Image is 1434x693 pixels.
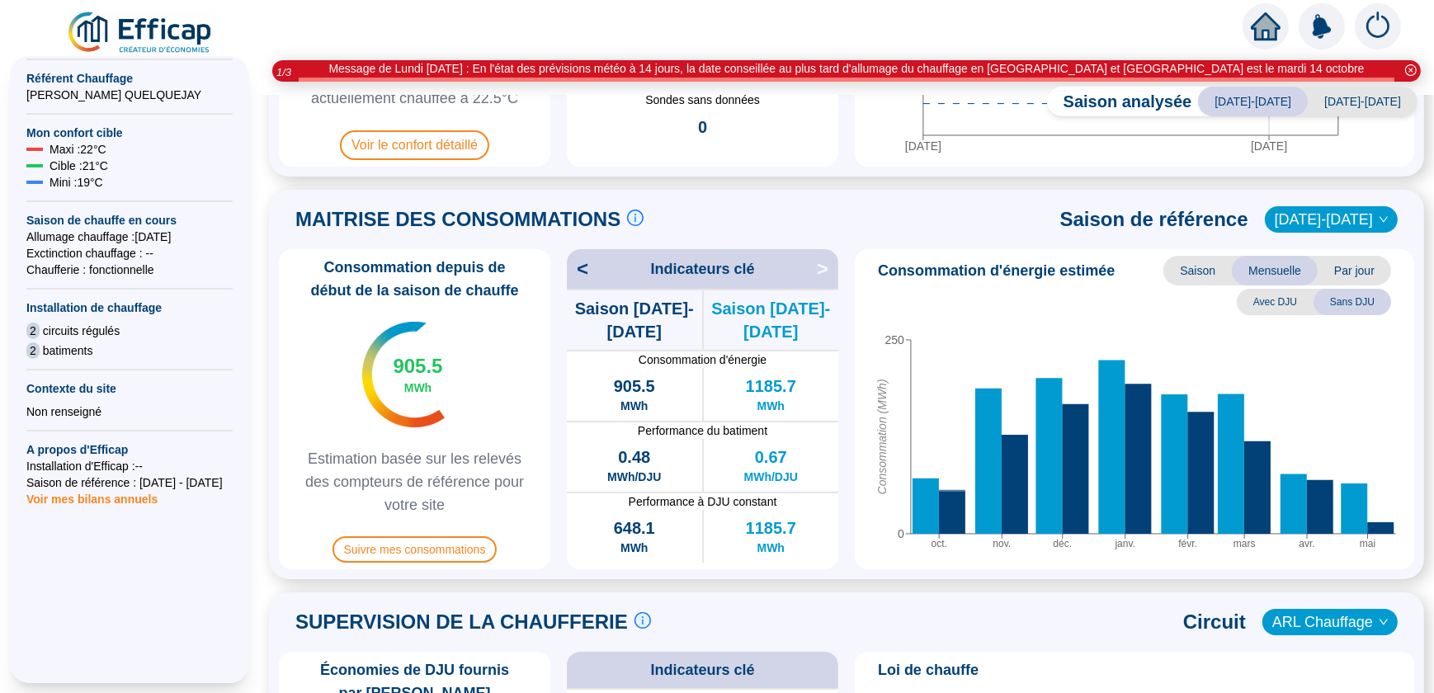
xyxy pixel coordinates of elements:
span: Consommation d'énergie [567,351,838,368]
span: Suivre mes consommations [333,536,498,563]
span: 0 [698,115,707,139]
span: MWh [404,379,432,396]
tspan: [DATE] [1251,139,1287,153]
span: Exctinction chauffage : -- [26,245,233,262]
span: Voir le confort détaillé [340,130,489,160]
span: Saison [DATE]-[DATE] [704,297,839,343]
span: Estimation basée sur les relevés des compteurs de référence pour votre site [285,447,544,516]
tspan: Consommation (MWh) [875,379,889,495]
div: Non renseigné [26,403,233,420]
span: MWh [620,398,648,414]
span: < [567,256,588,282]
span: info-circle [634,612,651,629]
span: Sans DJU [1314,289,1391,315]
span: 905.5 [614,375,655,398]
img: indicateur températures [362,322,446,427]
span: Indicateurs clé [650,257,754,280]
span: > [817,256,838,282]
span: [DATE]-[DATE] [1198,87,1308,116]
span: 905.5 [393,353,442,379]
div: Message de Lundi [DATE] : En l'état des prévisions météo à 14 jours, la date conseillée au plus t... [328,60,1364,78]
tspan: déc. [1054,539,1073,550]
span: Consommation d'énergie estimée [878,259,1115,282]
span: MAITRISE DES CONSOMMATIONS [295,206,620,233]
span: MWh [757,398,785,414]
span: Chaufferie : fonctionnelle [26,262,233,278]
span: 1185.7 [746,516,796,540]
tspan: nov. [993,539,1011,550]
span: 648.1 [614,516,655,540]
span: MWh [620,540,648,556]
span: Référent Chauffage [26,70,233,87]
tspan: mai [1360,539,1375,550]
img: alerts [1355,3,1401,49]
tspan: févr. [1178,539,1197,550]
span: Saison [DATE]-[DATE] [567,297,702,343]
span: Mon confort cible [26,125,233,141]
span: Installation de chauffage [26,299,233,316]
span: ARL Chauffage [1272,610,1388,634]
span: Sondes sans données [567,92,838,109]
span: 2019-2020 [1275,207,1388,232]
span: Cible : 21 °C [50,158,108,174]
span: Maxi : 22 °C [50,141,106,158]
span: Installation d'Efficap : -- [26,458,233,474]
span: 0.67 [755,445,787,469]
span: Saison de référence : [DATE] - [DATE] [26,474,233,491]
span: 2 [26,342,40,359]
span: Allumage chauffage : [DATE] [26,229,233,245]
span: Performance à DJU constant [567,493,838,510]
span: Saison [1163,256,1232,285]
i: 1 / 3 [276,66,291,78]
span: down [1379,617,1389,627]
tspan: [DATE] [905,139,941,153]
span: Performance du batiment [567,422,838,439]
span: Consommation depuis de début de la saison de chauffe [285,256,544,302]
span: Saison de chauffe en cours [26,212,233,229]
span: Contexte du site [26,380,233,397]
span: SUPERVISION DE LA CHAUFFERIE [295,609,628,635]
tspan: mars [1234,539,1256,550]
span: MWh/DJU [744,469,798,485]
span: 2 [26,323,40,339]
span: [PERSON_NAME] QUELQUEJAY [26,87,233,103]
tspan: 250 [885,333,905,346]
span: Mensuelle [1232,256,1318,285]
span: down [1379,214,1389,224]
span: MWh [757,540,785,556]
span: Saison analysée [1047,90,1192,113]
span: Mini : 19 °C [50,174,103,191]
span: 0.48 [618,445,650,469]
span: circuits régulés [43,323,120,339]
span: home [1251,12,1281,41]
tspan: janv. [1115,539,1135,550]
span: Voir mes bilans annuels [26,483,158,506]
span: Avec DJU [1237,289,1314,315]
span: Circuit [1183,609,1246,635]
span: info-circle [627,210,644,226]
span: Saison de référence [1060,206,1248,233]
span: Loi de chauffe [878,658,979,681]
span: [DATE]-[DATE] [1308,87,1417,116]
span: close-circle [1405,64,1417,76]
img: alerts [1299,3,1345,49]
span: Indicateurs clé [650,658,754,681]
span: 1185.7 [746,375,796,398]
img: efficap energie logo [66,10,215,56]
span: Par jour [1318,256,1391,285]
tspan: avr. [1300,539,1315,550]
span: MWh/DJU [607,469,661,485]
tspan: oct. [932,539,947,550]
span: batiments [43,342,93,359]
tspan: 0 [898,527,904,540]
span: A propos d'Efficap [26,441,233,458]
